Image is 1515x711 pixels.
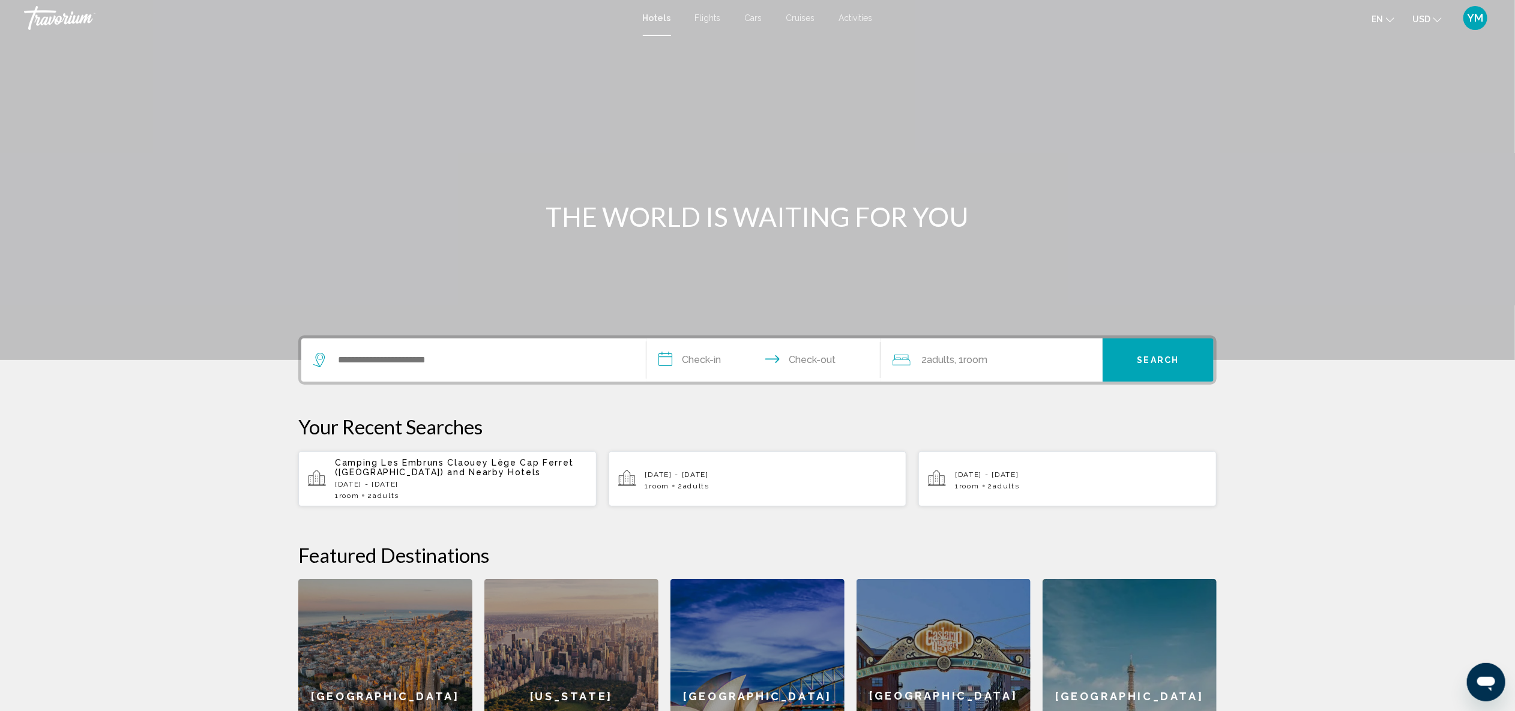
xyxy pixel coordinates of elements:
span: 1 [955,482,979,490]
span: 1 [335,491,359,500]
span: Adults [927,354,954,365]
span: 2 [678,482,709,490]
span: USD [1412,14,1430,24]
h2: Featured Destinations [298,543,1217,567]
button: Check in and out dates [646,338,881,382]
button: Change language [1372,10,1394,28]
a: Flights [695,13,721,23]
button: Camping Les Embruns Claouey Lège Cap Ferret ([GEOGRAPHIC_DATA]) and Nearby Hotels[DATE] - [DATE]1... [298,451,597,507]
button: Change currency [1412,10,1442,28]
span: and Nearby Hotels [448,467,541,477]
span: Room [649,482,669,490]
span: 2 [367,491,399,500]
a: Cruises [786,13,815,23]
p: Your Recent Searches [298,415,1217,439]
a: Hotels [643,13,671,23]
a: Cars [745,13,762,23]
span: YM [1468,12,1484,24]
iframe: Кнопка для запуску вікна повідомлень [1467,663,1505,701]
span: Adults [373,491,399,500]
span: Room [963,354,987,365]
p: [DATE] - [DATE] [645,470,897,479]
span: , 1 [954,352,987,368]
a: Activities [839,13,873,23]
span: 1 [645,482,669,490]
span: Camping Les Embruns Claouey Lège Cap Ferret ([GEOGRAPHIC_DATA]) [335,458,574,477]
h1: THE WORLD IS WAITING FOR YOU [532,201,983,232]
button: [DATE] - [DATE]1Room2Adults [609,451,907,507]
span: en [1372,14,1383,24]
span: 2 [988,482,1020,490]
div: Search widget [301,338,1214,382]
button: Search [1103,338,1214,382]
span: Adults [993,482,1019,490]
span: Search [1137,356,1179,365]
span: Room [339,491,360,500]
p: [DATE] - [DATE] [335,480,587,488]
p: [DATE] - [DATE] [955,470,1207,479]
button: User Menu [1460,5,1491,31]
span: 2 [921,352,954,368]
button: [DATE] - [DATE]1Room2Adults [918,451,1217,507]
a: Travorium [24,6,631,30]
button: Travelers: 2 adults, 0 children [881,338,1103,382]
span: Room [959,482,980,490]
span: Adults [683,482,709,490]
